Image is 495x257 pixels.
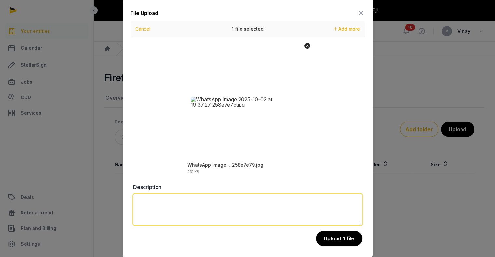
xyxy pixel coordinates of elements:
[331,24,363,33] button: Add more files
[187,94,308,110] img: WhatsApp Image 2025-10-02 at 19.37.27_258e7e79.jpg
[131,9,158,17] div: File Upload
[378,182,495,257] iframe: Chat Widget
[133,24,152,33] button: Cancel
[131,21,365,183] div: Uppy Dashboard
[316,231,362,246] button: Upload 1 file
[199,21,296,37] div: 1 file selected
[187,170,199,173] div: 231 KB
[304,43,310,49] button: Remove file
[187,162,263,168] div: WhatsApp Image 2025-10-02 at 19.37.27_258e7e79.jpg
[133,183,362,191] label: Description
[338,26,360,32] span: Add more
